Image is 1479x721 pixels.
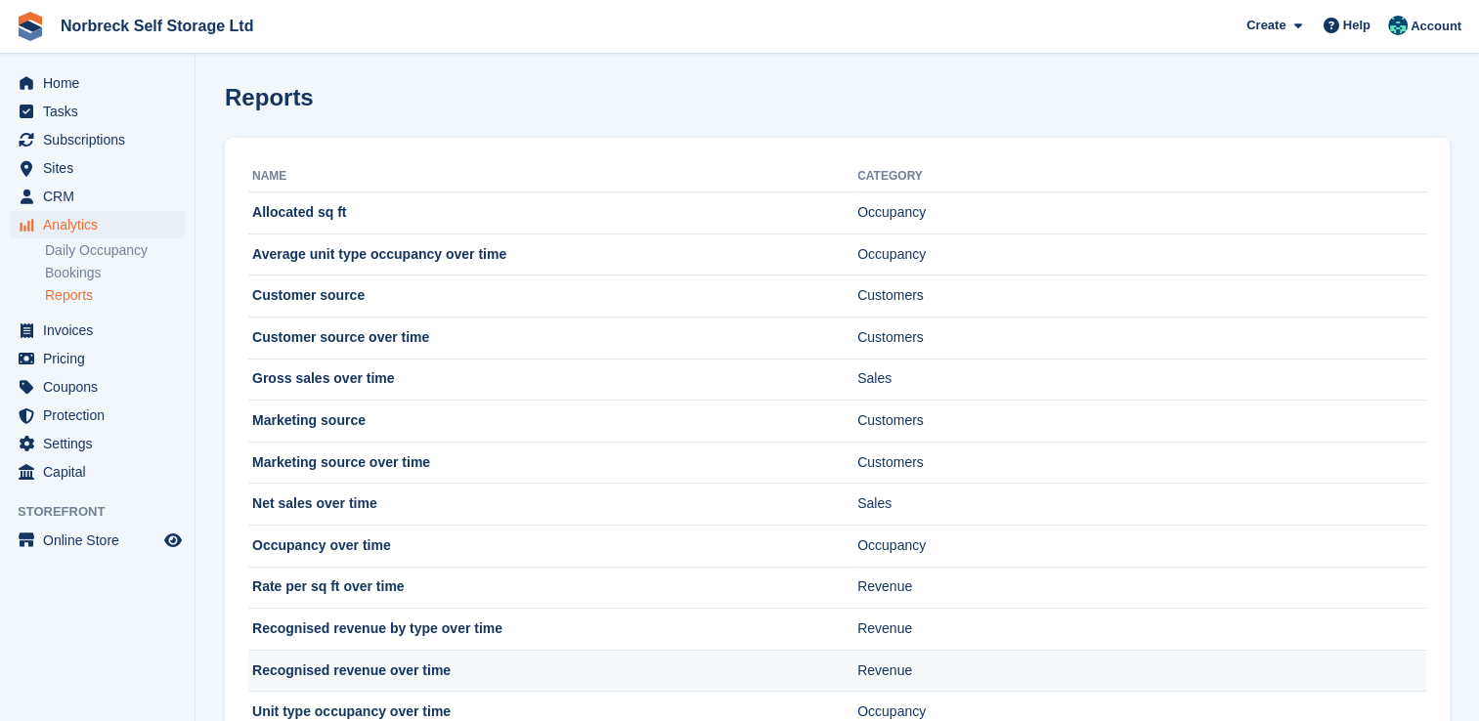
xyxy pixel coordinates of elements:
[248,442,857,484] td: Marketing source over time
[43,317,160,344] span: Invoices
[10,126,185,153] a: menu
[1411,17,1461,36] span: Account
[43,373,160,401] span: Coupons
[857,442,1426,484] td: Customers
[857,525,1426,567] td: Occupancy
[248,276,857,318] td: Customer source
[53,10,261,42] a: Norbreck Self Storage Ltd
[857,233,1426,276] td: Occupancy
[10,69,185,97] a: menu
[45,264,185,282] a: Bookings
[10,373,185,401] a: menu
[248,567,857,609] td: Rate per sq ft over time
[857,567,1426,609] td: Revenue
[10,183,185,210] a: menu
[43,430,160,457] span: Settings
[10,458,185,486] a: menu
[43,183,160,210] span: CRM
[225,84,314,110] h1: Reports
[248,525,857,567] td: Occupancy over time
[248,359,857,401] td: Gross sales over time
[18,502,195,522] span: Storefront
[857,276,1426,318] td: Customers
[43,69,160,97] span: Home
[161,529,185,552] a: Preview store
[1388,16,1408,35] img: Sally King
[248,650,857,692] td: Recognised revenue over time
[10,317,185,344] a: menu
[1246,16,1285,35] span: Create
[857,161,1426,192] th: Category
[857,359,1426,401] td: Sales
[857,401,1426,443] td: Customers
[43,211,160,238] span: Analytics
[43,154,160,182] span: Sites
[248,161,857,192] th: Name
[248,401,857,443] td: Marketing source
[10,154,185,182] a: menu
[43,458,160,486] span: Capital
[45,241,185,260] a: Daily Occupancy
[43,402,160,429] span: Protection
[248,192,857,234] td: Allocated sq ft
[857,650,1426,692] td: Revenue
[857,609,1426,651] td: Revenue
[248,484,857,526] td: Net sales over time
[10,527,185,554] a: menu
[43,98,160,125] span: Tasks
[43,345,160,372] span: Pricing
[248,609,857,651] td: Recognised revenue by type over time
[10,402,185,429] a: menu
[45,286,185,305] a: Reports
[857,317,1426,359] td: Customers
[1343,16,1370,35] span: Help
[857,484,1426,526] td: Sales
[10,211,185,238] a: menu
[248,317,857,359] td: Customer source over time
[43,126,160,153] span: Subscriptions
[248,233,857,276] td: Average unit type occupancy over time
[10,345,185,372] a: menu
[857,192,1426,234] td: Occupancy
[10,98,185,125] a: menu
[16,12,45,41] img: stora-icon-8386f47178a22dfd0bd8f6a31ec36ba5ce8667c1dd55bd0f319d3a0aa187defe.svg
[10,430,185,457] a: menu
[43,527,160,554] span: Online Store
